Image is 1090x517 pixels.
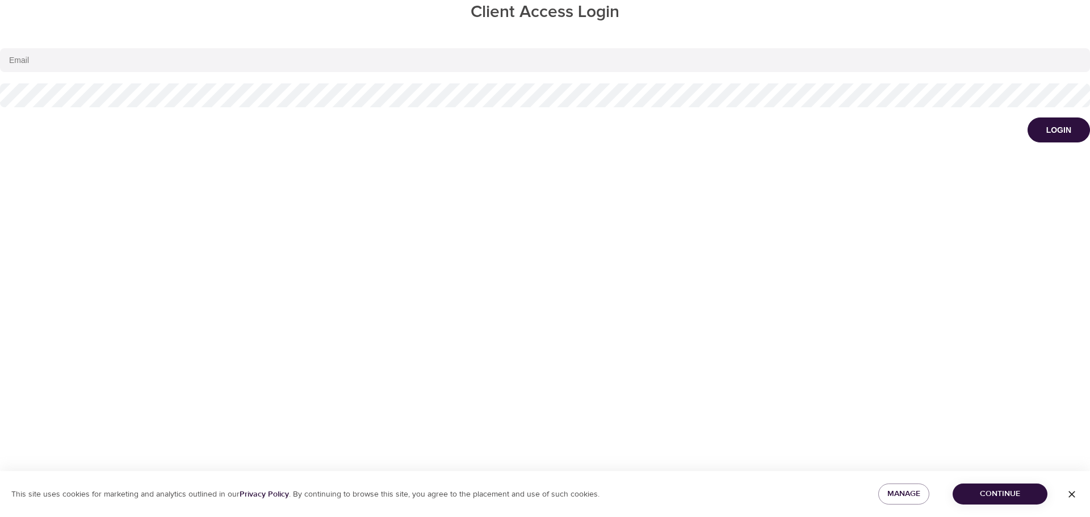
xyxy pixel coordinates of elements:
button: Continue [953,484,1047,505]
span: Continue [962,487,1038,501]
button: Login [1028,117,1090,142]
span: Manage [887,487,920,501]
button: Manage [878,484,929,505]
div: Login [1046,124,1071,136]
a: Privacy Policy [240,489,289,499]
